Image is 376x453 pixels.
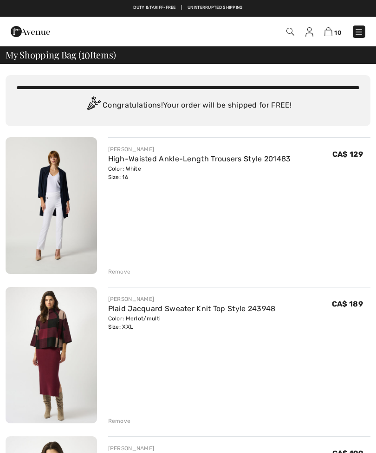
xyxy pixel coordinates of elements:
[84,96,103,115] img: Congratulation2.svg
[332,150,363,159] span: CA$ 129
[108,295,276,303] div: [PERSON_NAME]
[108,154,291,163] a: High-Waisted Ankle-Length Trousers Style 201483
[108,417,131,425] div: Remove
[286,28,294,36] img: Search
[324,27,332,36] img: Shopping Bag
[108,165,291,181] div: Color: White Size: 16
[305,27,313,37] img: My Info
[108,268,131,276] div: Remove
[108,444,253,453] div: [PERSON_NAME]
[332,300,363,308] span: CA$ 189
[108,145,291,153] div: [PERSON_NAME]
[81,48,90,60] span: 10
[6,50,116,59] span: My Shopping Bag ( Items)
[108,314,276,331] div: Color: Merlot/multi Size: XXL
[108,304,276,313] a: Plaid Jacquard Sweater Knit Top Style 243948
[324,26,342,37] a: 10
[17,96,359,115] div: Congratulations! Your order will be shipped for FREE!
[11,22,50,41] img: 1ère Avenue
[6,287,97,423] img: Plaid Jacquard Sweater Knit Top Style 243948
[354,27,363,37] img: Menu
[334,29,342,36] span: 10
[11,26,50,35] a: 1ère Avenue
[6,137,97,274] img: High-Waisted Ankle-Length Trousers Style 201483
